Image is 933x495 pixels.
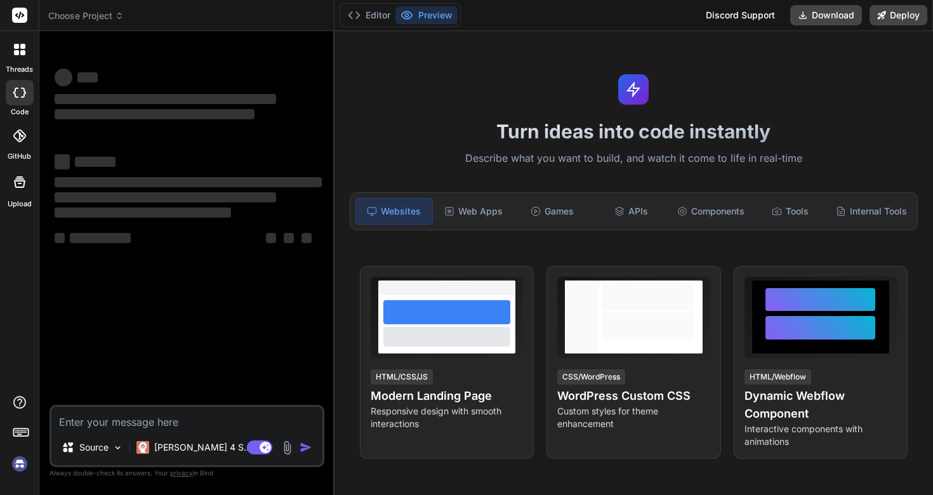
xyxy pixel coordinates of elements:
img: attachment [280,440,294,455]
div: Websites [355,198,433,225]
h1: Turn ideas into code instantly [342,120,925,143]
span: ‌ [70,233,131,243]
span: ‌ [55,208,231,218]
p: Custom styles for theme enhancement [557,405,710,430]
span: ‌ [284,233,294,243]
span: ‌ [301,233,312,243]
h4: WordPress Custom CSS [557,387,710,405]
div: HTML/Webflow [744,369,811,385]
span: ‌ [55,69,72,86]
img: signin [9,453,30,475]
div: Games [514,198,590,225]
span: ‌ [55,177,322,187]
label: Upload [8,199,32,209]
div: HTML/CSS/JS [371,369,433,385]
p: Interactive components with animations [744,423,897,448]
h4: Dynamic Webflow Component [744,387,897,423]
span: ‌ [55,192,276,202]
img: icon [300,441,312,454]
div: APIs [593,198,669,225]
button: Download [790,5,862,25]
button: Preview [395,6,458,24]
div: Discord Support [698,5,783,25]
span: ‌ [55,154,70,169]
span: ‌ [75,157,116,167]
p: Describe what you want to build, and watch it come to life in real-time [342,150,925,167]
div: CSS/WordPress [557,369,625,385]
label: threads [6,64,33,75]
span: ‌ [55,109,255,119]
p: [PERSON_NAME] 4 S.. [154,441,249,454]
div: Internal Tools [831,198,912,225]
p: Source [79,441,109,454]
button: Editor [343,6,395,24]
span: ‌ [77,72,98,82]
p: Responsive design with smooth interactions [371,405,523,430]
span: ‌ [266,233,276,243]
img: Pick Models [112,442,123,453]
p: Always double-check its answers. Your in Bind [50,467,324,479]
div: Tools [752,198,828,225]
span: ‌ [55,233,65,243]
span: ‌ [55,94,276,104]
button: Deploy [870,5,927,25]
span: Choose Project [48,10,124,22]
div: Web Apps [435,198,512,225]
div: Components [672,198,750,225]
h4: Modern Landing Page [371,387,523,405]
img: Claude 4 Sonnet [136,441,149,454]
label: GitHub [8,151,31,162]
span: privacy [170,469,193,477]
label: code [11,107,29,117]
